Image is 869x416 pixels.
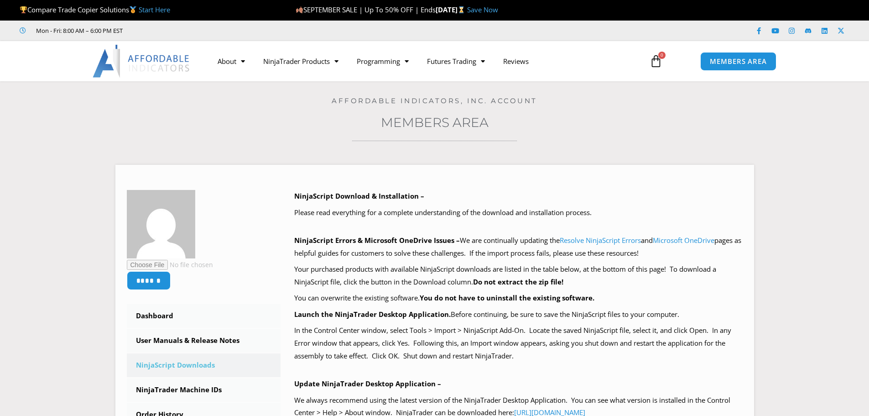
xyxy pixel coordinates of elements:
a: NinjaTrader Products [254,51,348,72]
img: 🥇 [130,6,136,13]
span: Compare Trade Copier Solutions [20,5,170,14]
span: 0 [658,52,666,59]
a: Start Here [139,5,170,14]
b: Update NinjaTrader Desktop Application – [294,379,441,388]
p: You can overwrite the existing software. [294,292,743,305]
a: About [208,51,254,72]
a: 0 [636,48,676,74]
a: MEMBERS AREA [700,52,776,71]
p: We are continually updating the and pages as helpful guides for customers to solve these challeng... [294,234,743,260]
b: Launch the NinjaTrader Desktop Application. [294,310,451,319]
b: NinjaScript Download & Installation – [294,191,424,200]
a: Dashboard [127,304,281,328]
b: You do not have to uninstall the existing software. [420,293,594,302]
img: 🍂 [296,6,303,13]
a: User Manuals & Release Notes [127,329,281,353]
span: Mon - Fri: 8:00 AM – 6:00 PM EST [34,25,123,36]
span: MEMBERS AREA [710,58,767,65]
img: LogoAI | Affordable Indicators – NinjaTrader [93,45,191,78]
p: In the Control Center window, select Tools > Import > NinjaScript Add-On. Locate the saved NinjaS... [294,324,743,363]
a: Programming [348,51,418,72]
img: ⌛ [458,6,465,13]
a: Save Now [467,5,498,14]
strong: [DATE] [436,5,467,14]
a: Members Area [381,115,489,130]
img: 95c23c77ccf74d8132737a91bb67c35f1a7111e9b50863de335844043251882c [127,190,195,258]
span: SEPTEMBER SALE | Up To 50% OFF | Ends [296,5,436,14]
p: Please read everything for a complete understanding of the download and installation process. [294,206,743,219]
b: NinjaScript Errors & Microsoft OneDrive Issues – [294,236,460,245]
nav: Menu [208,51,639,72]
a: Futures Trading [418,51,494,72]
a: Microsoft OneDrive [653,236,714,245]
img: 🏆 [20,6,27,13]
a: Resolve NinjaScript Errors [560,236,641,245]
a: Reviews [494,51,538,72]
a: NinjaTrader Machine IDs [127,378,281,402]
b: Do not extract the zip file! [473,277,563,286]
p: Your purchased products with available NinjaScript downloads are listed in the table below, at th... [294,263,743,289]
iframe: Customer reviews powered by Trustpilot [135,26,272,35]
a: Affordable Indicators, Inc. Account [332,96,537,105]
a: NinjaScript Downloads [127,353,281,377]
p: Before continuing, be sure to save the NinjaScript files to your computer. [294,308,743,321]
